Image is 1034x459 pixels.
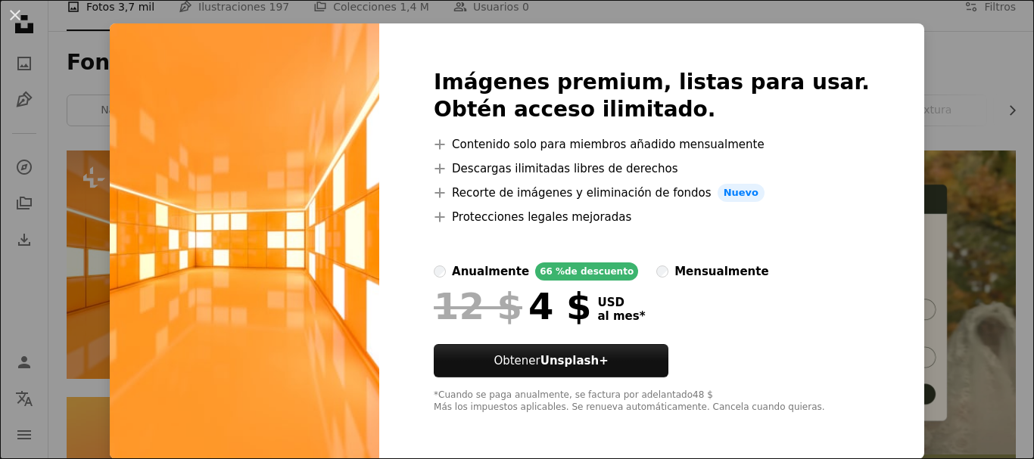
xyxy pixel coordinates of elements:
[434,344,668,377] button: ObtenerUnsplash+
[434,135,870,154] li: Contenido solo para miembros añadido mensualmente
[434,69,870,123] h2: Imágenes premium, listas para usar. Obtén acceso ilimitado.
[540,354,609,368] strong: Unsplash+
[597,309,645,323] span: al mes *
[434,287,522,326] span: 12 $
[434,160,870,178] li: Descargas ilimitadas libres de derechos
[110,23,379,459] img: premium_photo-1661955917112-32d44c5c0f78
[434,287,591,326] div: 4 $
[535,262,638,281] div: 66 % de descuento
[434,265,446,278] input: anualmente66 %de descuento
[656,265,668,278] input: mensualmente
[597,296,645,309] span: USD
[434,389,870,414] div: *Cuando se paga anualmente, se factura por adelantado 48 $ Más los impuestos aplicables. Se renue...
[452,262,529,281] div: anualmente
[434,208,870,226] li: Protecciones legales mejoradas
[434,184,870,202] li: Recorte de imágenes y eliminación de fondos
[718,184,765,202] span: Nuevo
[674,262,768,281] div: mensualmente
